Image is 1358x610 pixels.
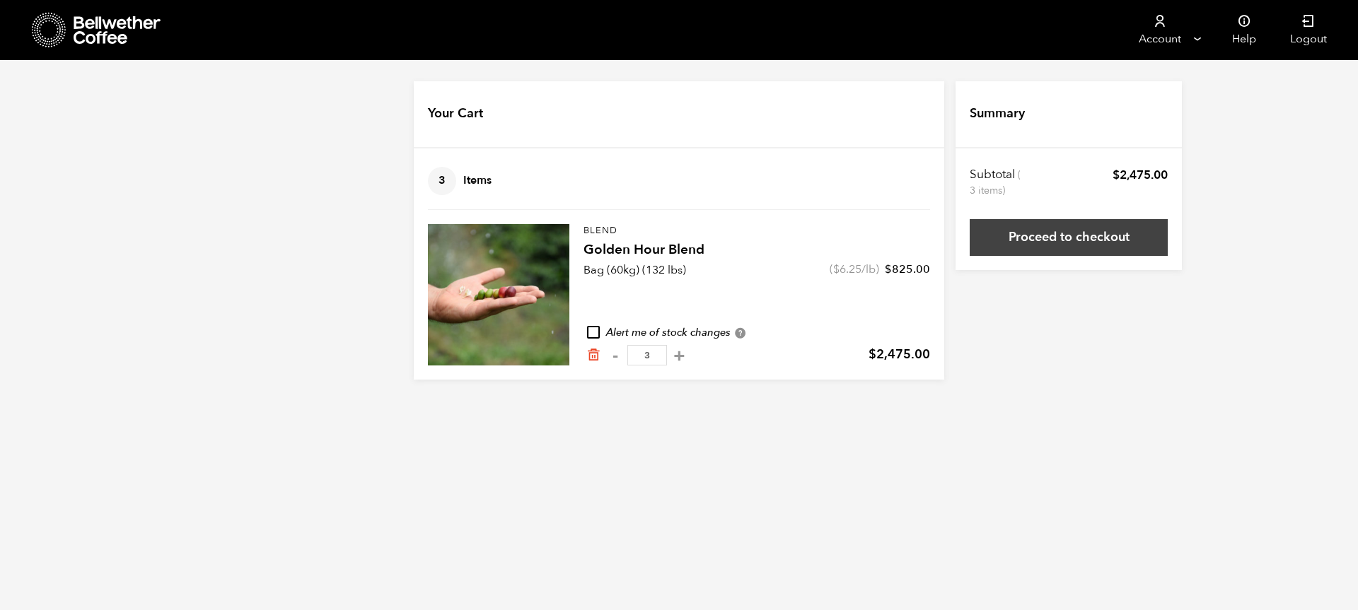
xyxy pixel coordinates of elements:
[970,167,1023,198] th: Subtotal
[869,346,930,363] bdi: 2,475.00
[1113,167,1168,183] bdi: 2,475.00
[584,325,930,341] div: Alert me of stock changes
[627,345,667,365] input: Qty
[869,346,876,363] span: $
[428,167,492,195] h4: Items
[833,262,840,277] span: $
[671,348,688,363] button: +
[428,167,456,195] span: 3
[970,105,1025,123] h4: Summary
[830,262,879,277] span: ( /lb)
[586,348,600,363] a: Remove from cart
[1113,167,1120,183] span: $
[885,262,930,277] bdi: 825.00
[584,240,930,260] h4: Golden Hour Blend
[428,105,483,123] h4: Your Cart
[606,348,624,363] button: -
[584,262,686,278] p: Bag (60kg) (132 lbs)
[885,262,892,277] span: $
[584,224,930,238] p: Blend
[833,262,861,277] bdi: 6.25
[970,219,1168,256] a: Proceed to checkout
